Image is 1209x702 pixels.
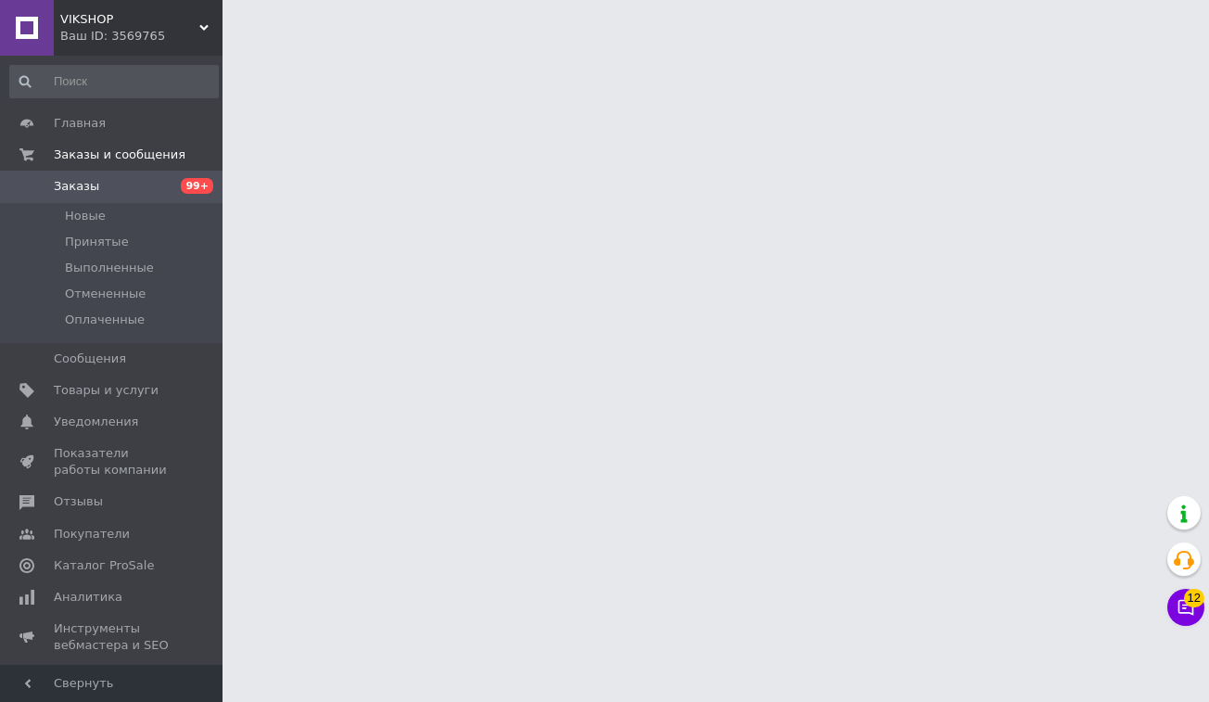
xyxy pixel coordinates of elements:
[54,147,185,163] span: Заказы и сообщения
[54,620,172,654] span: Инструменты вебмастера и SEO
[65,234,129,250] span: Принятые
[1184,589,1204,607] span: 12
[1167,589,1204,626] button: Чат с покупателем12
[54,414,138,430] span: Уведомления
[54,178,99,195] span: Заказы
[54,526,130,542] span: Покупатели
[65,286,146,302] span: Отмененные
[60,28,223,45] div: Ваш ID: 3569765
[65,208,106,224] span: Новые
[65,312,145,328] span: Оплаченные
[54,382,159,399] span: Товары и услуги
[54,589,122,606] span: Аналитика
[60,11,199,28] span: VIKSHOP
[181,178,213,194] span: 99+
[54,351,126,367] span: Сообщения
[54,445,172,479] span: Показатели работы компании
[65,260,154,276] span: Выполненные
[54,557,154,574] span: Каталог ProSale
[54,493,103,510] span: Отзывы
[9,65,219,98] input: Поиск
[54,115,106,132] span: Главная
